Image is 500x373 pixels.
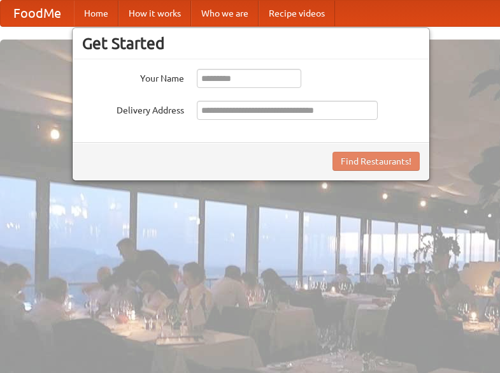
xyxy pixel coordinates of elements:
[118,1,191,26] a: How it works
[82,101,184,117] label: Delivery Address
[74,1,118,26] a: Home
[332,152,420,171] button: Find Restaurants!
[259,1,335,26] a: Recipe videos
[82,34,420,53] h3: Get Started
[191,1,259,26] a: Who we are
[82,69,184,85] label: Your Name
[1,1,74,26] a: FoodMe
